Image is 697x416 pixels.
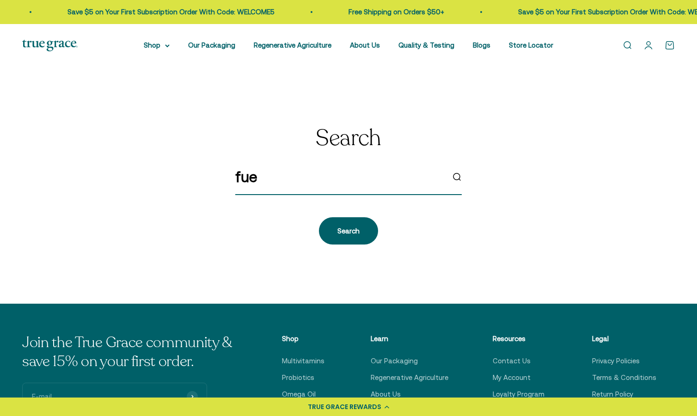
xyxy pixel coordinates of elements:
[371,333,448,344] p: Learn
[473,41,490,49] a: Blogs
[371,372,448,383] a: Regenerative Agriculture
[337,226,360,237] div: Search
[592,372,656,383] a: Terms & Conditions
[144,40,170,51] summary: Shop
[235,165,444,189] input: Search
[254,41,331,49] a: Regenerative Agriculture
[188,41,235,49] a: Our Packaging
[282,333,326,344] p: Shop
[371,389,401,400] a: About Us
[592,355,640,367] a: Privacy Policies
[493,389,544,400] a: Loyalty Program
[592,389,633,400] a: Return Policy
[509,41,553,49] a: Store Locator
[493,333,548,344] p: Resources
[319,217,378,244] button: Search
[282,355,324,367] a: Multivitamins
[350,41,380,49] a: About Us
[65,6,272,18] p: Save $5 on Your First Subscription Order With Code: WELCOME5
[316,126,381,151] h1: Search
[308,402,381,412] div: TRUE GRACE REWARDS
[282,389,316,400] a: Omega Oil
[371,355,418,367] a: Our Packaging
[346,8,442,16] a: Free Shipping on Orders $50+
[592,333,656,344] p: Legal
[493,372,531,383] a: My Account
[22,333,238,372] p: Join the True Grace community & save 15% on your first order.
[398,41,454,49] a: Quality & Testing
[282,372,314,383] a: Probiotics
[493,355,531,367] a: Contact Us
